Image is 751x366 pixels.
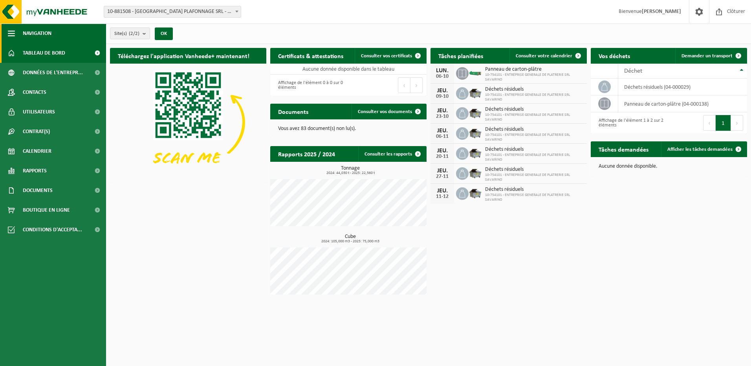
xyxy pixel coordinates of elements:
td: panneau de carton-plâtre (04-000138) [618,95,747,112]
button: Next [731,115,743,131]
span: Déchet [624,68,642,74]
a: Consulter vos certificats [355,48,426,64]
div: JEU. [434,128,450,134]
img: WB-5000-GAL-GY-01 [469,126,482,139]
span: Déchets résiduels [485,187,583,193]
span: 10-881508 - HAINAUT PLAFONNAGE SRL - DOTTIGNIES [104,6,241,18]
span: 10-754101 - ENTREPRISE GENERALE DE PLATRERIE SRL SAVARINO [485,193,583,202]
img: WB-5000-GAL-GY-01 [469,166,482,179]
h2: Rapports 2025 / 2024 [270,146,343,161]
button: Previous [398,77,410,93]
span: Afficher les tâches demandées [667,147,733,152]
a: Consulter votre calendrier [509,48,586,64]
h3: Tonnage [274,166,427,175]
h3: Cube [274,234,427,243]
div: JEU. [434,188,450,194]
span: Site(s) [114,28,139,40]
div: Affichage de l'élément 0 à 0 sur 0 éléments [274,77,344,94]
span: Consulter votre calendrier [516,53,572,59]
div: 27-11 [434,174,450,179]
span: Données de l'entrepr... [23,63,83,82]
span: Déchets résiduels [485,86,583,93]
div: 20-11 [434,154,450,159]
div: 06-11 [434,134,450,139]
div: JEU. [434,168,450,174]
div: LUN. [434,68,450,74]
div: 09-10 [434,94,450,99]
div: 23-10 [434,114,450,119]
img: WB-5000-GAL-GY-01 [469,106,482,119]
span: Conditions d'accepta... [23,220,82,240]
img: Download de VHEPlus App [110,64,266,181]
a: Afficher les tâches demandées [661,141,746,157]
span: Contacts [23,82,46,102]
p: Aucune donnée disponible. [599,164,739,169]
span: 10-754101 - ENTREPRISE GENERALE DE PLATRERIE SRL SAVARINO [485,93,583,102]
h2: Vos déchets [591,48,638,63]
span: 10-881508 - HAINAUT PLAFONNAGE SRL - DOTTIGNIES [104,6,241,17]
span: 10-754101 - ENTREPRISE GENERALE DE PLATRERIE SRL SAVARINO [485,173,583,182]
h2: Documents [270,104,316,119]
span: Tableau de bord [23,43,65,63]
h2: Tâches planifiées [430,48,491,63]
count: (2/2) [129,31,139,36]
div: Affichage de l'élément 1 à 2 sur 2 éléments [595,114,665,132]
span: Rapports [23,161,47,181]
div: 11-12 [434,194,450,199]
span: Navigation [23,24,51,43]
p: Vous avez 83 document(s) non lu(s). [278,126,419,132]
span: Contrat(s) [23,122,50,141]
div: 06-10 [434,74,450,79]
span: Demander un transport [681,53,733,59]
span: 10-754101 - ENTREPRISE GENERALE DE PLATRERIE SRL SAVARINO [485,133,583,142]
span: Déchets résiduels [485,167,583,173]
button: 1 [716,115,731,131]
button: Next [410,77,423,93]
button: Site(s)(2/2) [110,27,150,39]
img: WB-5000-GAL-GY-01 [469,86,482,99]
span: Utilisateurs [23,102,55,122]
strong: [PERSON_NAME] [642,9,681,15]
td: Aucune donnée disponible dans le tableau [270,64,427,75]
span: Déchets résiduels [485,106,583,113]
span: 2024: 105,000 m3 - 2025: 75,000 m3 [274,240,427,243]
span: Déchets résiduels [485,146,583,153]
div: JEU. [434,108,450,114]
img: HK-XC-10-GN-00 [469,69,482,76]
span: Documents [23,181,53,200]
span: 10-754101 - ENTREPRISE GENERALE DE PLATRERIE SRL SAVARINO [485,153,583,162]
span: Boutique en ligne [23,200,70,220]
a: Demander un transport [675,48,746,64]
h2: Certificats & attestations [270,48,351,63]
h2: Tâches demandées [591,141,656,157]
td: déchets résiduels (04-000029) [618,79,747,95]
span: Consulter vos documents [358,109,412,114]
div: JEU. [434,148,450,154]
img: WB-5000-GAL-GY-01 [469,186,482,199]
a: Consulter vos documents [352,104,426,119]
div: JEU. [434,88,450,94]
span: Calendrier [23,141,51,161]
button: OK [155,27,173,40]
h2: Téléchargez l'application Vanheede+ maintenant! [110,48,257,63]
span: Panneau de carton-plâtre [485,66,583,73]
span: 10-754101 - ENTREPRISE GENERALE DE PLATRERIE SRL SAVARINO [485,113,583,122]
span: Déchets résiduels [485,126,583,133]
span: Consulter vos certificats [361,53,412,59]
a: Consulter les rapports [358,146,426,162]
button: Previous [703,115,716,131]
span: 2024: 44,030 t - 2025: 22,560 t [274,171,427,175]
span: 10-754101 - ENTREPRISE GENERALE DE PLATRERIE SRL SAVARINO [485,73,583,82]
img: WB-5000-GAL-GY-01 [469,146,482,159]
